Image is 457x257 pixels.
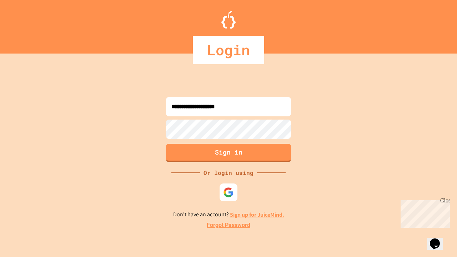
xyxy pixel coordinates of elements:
a: Sign up for JuiceMind. [230,211,284,218]
p: Don't have an account? [173,210,284,219]
img: google-icon.svg [223,187,234,198]
iframe: chat widget [398,197,450,228]
button: Sign in [166,144,291,162]
div: Chat with us now!Close [3,3,49,45]
div: Login [193,36,264,64]
img: Logo.svg [221,11,236,29]
a: Forgot Password [207,221,250,230]
div: Or login using [200,168,257,177]
iframe: chat widget [427,228,450,250]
